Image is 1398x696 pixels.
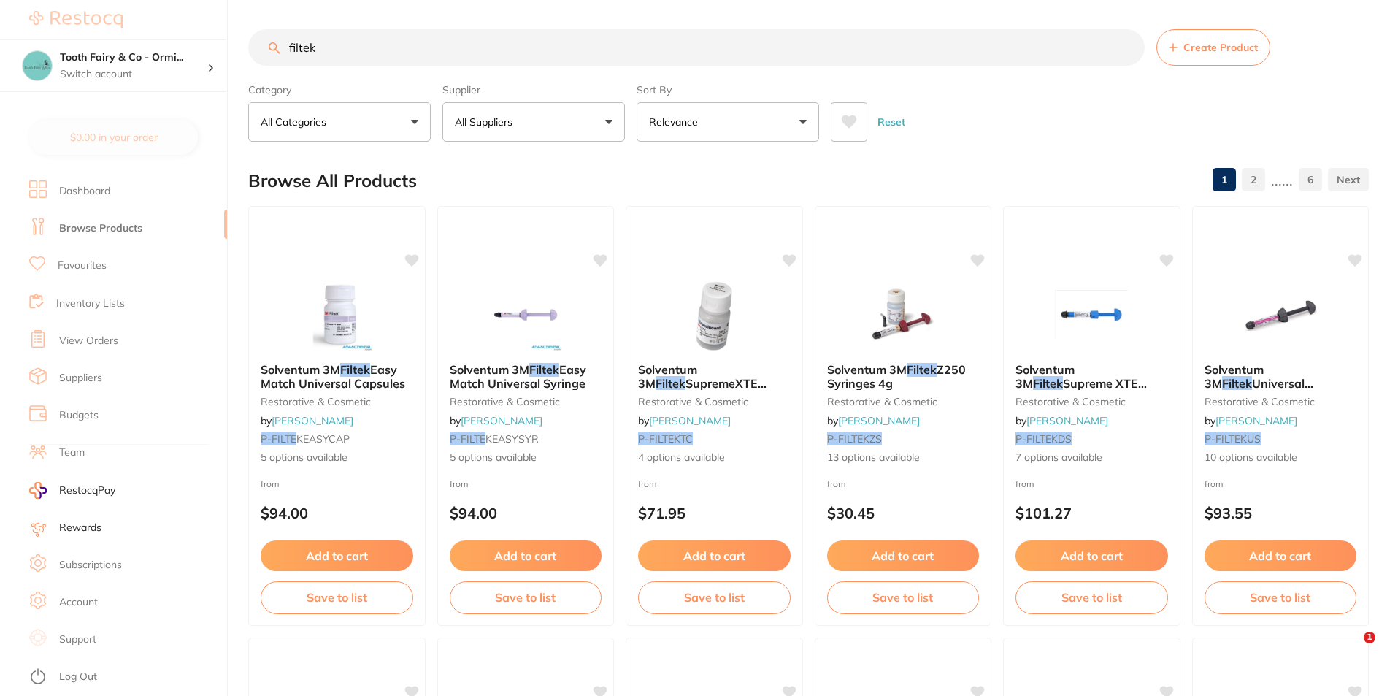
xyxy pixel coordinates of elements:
p: $93.55 [1205,505,1357,521]
span: SupremeXTE Translucent Capsules 10 x 0.2g [638,376,785,418]
p: $94.00 [450,505,602,521]
img: Solventum 3M Filtek Supreme XTE Dentine Syringes 4g [1044,278,1139,351]
small: restorative & cosmetic [638,396,791,408]
a: Favourites [58,259,107,273]
a: 1 [1213,165,1236,194]
em: Filtek [1222,376,1252,391]
small: restorative & cosmetic [261,396,413,408]
em: P-FILTE [450,432,485,445]
span: KEASYSYR [485,432,539,445]
small: restorative & cosmetic [827,396,980,408]
b: Solventum 3M Filtek SupremeXTE Translucent Capsules 10 x 0.2g [638,363,791,390]
button: Log Out [29,665,223,689]
label: Sort By [637,83,819,96]
span: Z250 Syringes 4g [827,362,966,390]
img: RestocqPay [29,482,47,499]
button: Add to cart [450,540,602,571]
em: P-FILTEKTC [638,432,693,445]
a: [PERSON_NAME] [1026,414,1108,427]
span: from [450,478,469,489]
span: RestocqPay [59,483,115,498]
span: Universal Restorative Syringes 4g [1205,376,1337,404]
small: restorative & cosmetic [1015,396,1168,408]
a: [PERSON_NAME] [649,414,731,427]
small: restorative & cosmetic [450,396,602,408]
a: View Orders [59,334,118,348]
img: Solventum 3M Filtek Z250 Syringes 4g [856,278,950,351]
img: Restocq Logo [29,11,123,28]
h4: Tooth Fairy & Co - Ormiston [60,50,207,65]
span: Solventum 3M [638,362,697,390]
span: by [450,414,542,427]
a: Inventory Lists [56,297,125,311]
button: Add to cart [827,540,980,571]
a: Log Out [59,670,97,684]
a: Dashboard [59,184,110,199]
span: 7 options available [1015,451,1168,465]
label: Supplier [442,83,625,96]
span: Solventum 3M [827,362,907,377]
button: All Suppliers [442,102,625,142]
p: All Categories [261,115,332,129]
p: $71.95 [638,505,791,521]
button: Add to cart [1015,540,1168,571]
a: Account [59,595,98,610]
b: Solventum 3M Filtek Easy Match Universal Syringe [450,363,602,390]
iframe: Intercom live chat [1334,632,1369,667]
em: P-FILTEKDS [1015,432,1072,445]
button: Save to list [1205,581,1357,613]
h2: Browse All Products [248,171,417,191]
a: 2 [1242,165,1265,194]
span: by [1205,414,1297,427]
img: Solventum 3M Filtek Easy Match Universal Syringe [478,278,573,351]
span: Easy Match Universal Syringe [450,362,586,390]
a: Team [59,445,85,460]
a: Browse Products [59,221,142,236]
span: 4 options available [638,451,791,465]
a: RestocqPay [29,482,115,499]
a: Rewards [59,521,101,535]
span: Solventum 3M [1015,362,1075,390]
p: Relevance [649,115,704,129]
a: [PERSON_NAME] [1215,414,1297,427]
span: 5 options available [261,451,413,465]
b: Solventum 3M Filtek Z250 Syringes 4g [827,363,980,390]
a: Support [59,632,96,647]
em: Filtek [907,362,937,377]
button: $0.00 in your order [29,120,198,155]
img: Solventum 3M Filtek SupremeXTE Translucent Capsules 10 x 0.2g [667,278,761,351]
p: $94.00 [261,505,413,521]
img: Solventum 3M Filtek Universal Restorative Syringes 4g [1233,278,1328,351]
em: Filtek [340,362,370,377]
span: Easy Match Universal Capsules [261,362,405,390]
a: Subscriptions [59,558,122,573]
span: KEASYCAP [296,432,350,445]
span: Solventum 3M [450,362,529,377]
span: Supreme XTE Dentine Syringes 4g [1015,376,1147,404]
span: Solventum 3M [1205,362,1264,390]
em: Filtek [1033,376,1063,391]
b: Solventum 3M Filtek Universal Restorative Syringes 4g [1205,363,1357,390]
p: Switch account [60,67,207,82]
span: 10 options available [1205,451,1357,465]
button: Add to cart [1205,540,1357,571]
p: All Suppliers [455,115,518,129]
label: Category [248,83,431,96]
span: by [638,414,731,427]
span: Solventum 3M [261,362,340,377]
a: 6 [1299,165,1322,194]
span: Create Product [1183,42,1258,53]
p: $30.45 [827,505,980,521]
button: Save to list [638,581,791,613]
span: by [827,414,920,427]
input: Search Products [248,29,1145,66]
button: All Categories [248,102,431,142]
img: Tooth Fairy & Co - Ormiston [23,51,52,80]
a: Suppliers [59,371,102,386]
em: P-FILTEKUS [1205,432,1261,445]
button: Add to cart [638,540,791,571]
a: Budgets [59,408,99,423]
a: [PERSON_NAME] [272,414,353,427]
b: Solventum 3M Filtek Supreme XTE Dentine Syringes 4g [1015,363,1168,390]
button: Reset [873,102,910,142]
